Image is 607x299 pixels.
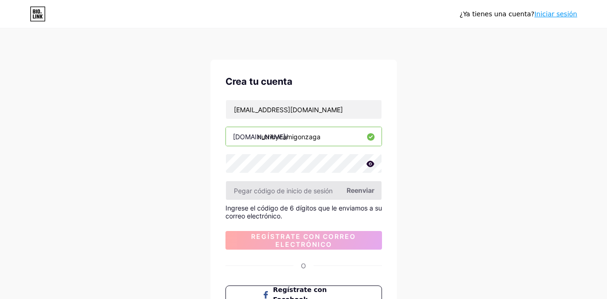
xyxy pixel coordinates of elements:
[534,10,577,18] a: Iniciar sesión
[226,181,382,200] input: Pegar código de inicio de sesión
[225,231,382,250] button: Regístrate con correo electrónico
[460,9,577,19] div: ¿Ya tienes una cuenta?
[225,204,382,220] div: Ingrese el código de 6 dígitos que le enviamos a su correo electrónico.
[226,100,382,119] input: Correo electrónico
[225,75,382,88] div: Crea tu cuenta
[225,232,382,248] span: Regístrate con correo electrónico
[347,185,375,195] span: Reenviar
[226,127,382,146] input: nombre de usuario
[233,132,288,142] div: [DOMAIN_NAME]/
[301,261,306,271] div: O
